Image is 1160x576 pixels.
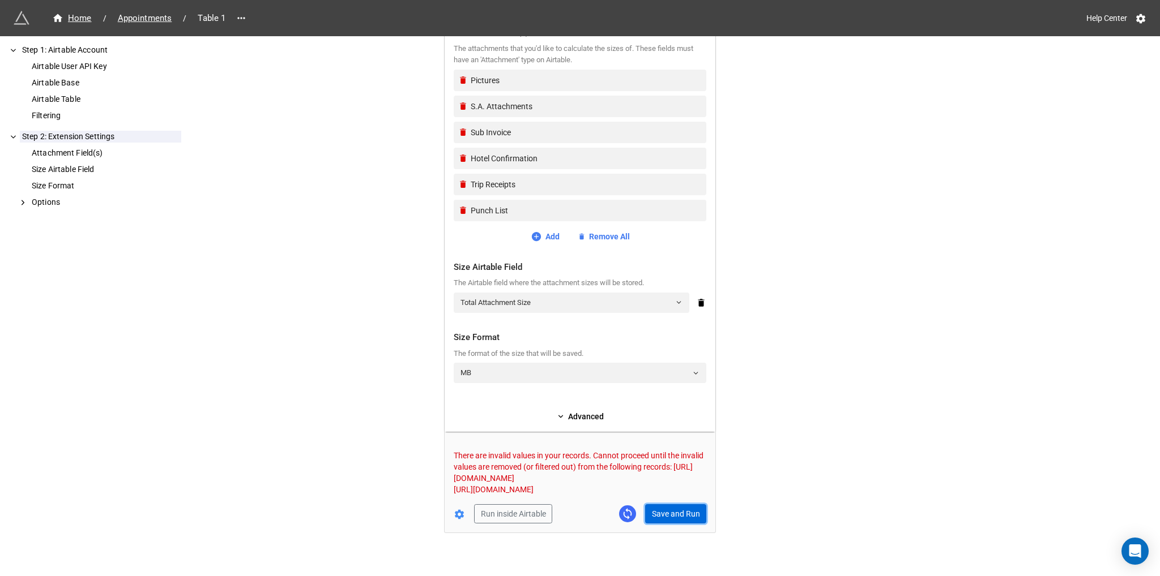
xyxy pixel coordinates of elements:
[191,12,232,25] span: Table 1
[531,230,560,243] a: Add
[458,153,471,163] a: Remove
[645,504,706,523] button: Save and Run
[29,93,181,105] div: Airtable Table
[1121,538,1149,565] div: Open Intercom Messenger
[458,205,471,215] a: Remove
[29,147,181,159] div: Attachment Field(s)
[474,504,552,523] button: Run inside Airtable
[454,277,706,289] div: The Airtable field where the attachment sizes will be stored.
[471,204,702,217] div: Punch List
[454,363,706,383] a: MB
[29,196,181,208] div: Options
[20,44,181,56] div: Step 1: Airtable Account
[29,77,181,89] div: Airtable Base
[29,164,181,175] div: Size Airtable Field
[29,61,181,72] div: Airtable User API Key
[458,75,471,85] a: Remove
[52,12,92,25] div: Home
[14,10,29,26] img: miniextensions-icon.73ae0678.png
[471,74,702,87] div: Pictures
[445,12,715,432] div: Step 2: Extension Settings
[471,152,702,165] div: Hotel Confirmation
[458,127,471,137] a: Remove
[471,100,702,113] div: S.A. Attachments
[1078,8,1135,28] a: Help Center
[454,293,689,313] a: Total Attachment Size
[103,12,106,24] li: /
[619,505,636,522] a: Sync Base Structure
[454,348,706,359] div: The format of the size that will be saved.
[471,126,702,139] div: Sub Invoice
[111,12,179,25] span: Appointments
[578,230,630,243] a: Remove All
[29,180,181,192] div: Size Format
[29,110,181,122] div: Filtering
[45,11,232,25] nav: breadcrumb
[454,261,706,274] div: Size Airtable Field
[458,101,471,111] a: Remove
[454,43,706,66] div: The attachments that you'd like to calculate the sizes of. These fields must have an 'Attachment'...
[458,179,471,189] a: Remove
[183,12,186,24] li: /
[20,131,181,143] div: Step 2: Extension Settings
[454,410,706,423] a: Advanced
[454,331,706,345] div: Size Format
[111,11,179,25] a: Appointments
[471,178,702,191] div: Trip Receipts
[454,450,706,495] p: There are invalid values in your records. Cannot proceed until the invalid values are removed (or...
[45,11,99,25] a: Home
